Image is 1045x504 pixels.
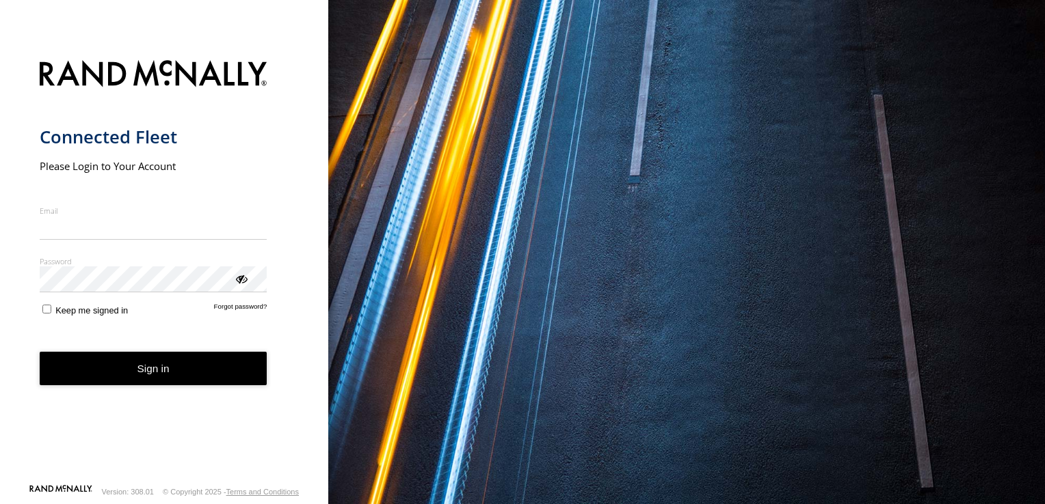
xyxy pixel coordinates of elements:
[102,488,154,496] div: Version: 308.01
[40,256,267,266] label: Password
[214,303,267,316] a: Forgot password?
[40,206,267,216] label: Email
[40,52,289,484] form: main
[40,126,267,148] h1: Connected Fleet
[55,305,128,316] span: Keep me signed in
[40,352,267,385] button: Sign in
[40,57,267,92] img: Rand McNally
[42,305,51,313] input: Keep me signed in
[226,488,299,496] a: Terms and Conditions
[163,488,299,496] div: © Copyright 2025 -
[40,159,267,173] h2: Please Login to Your Account
[234,271,248,285] div: ViewPassword
[29,485,92,499] a: Visit our Website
